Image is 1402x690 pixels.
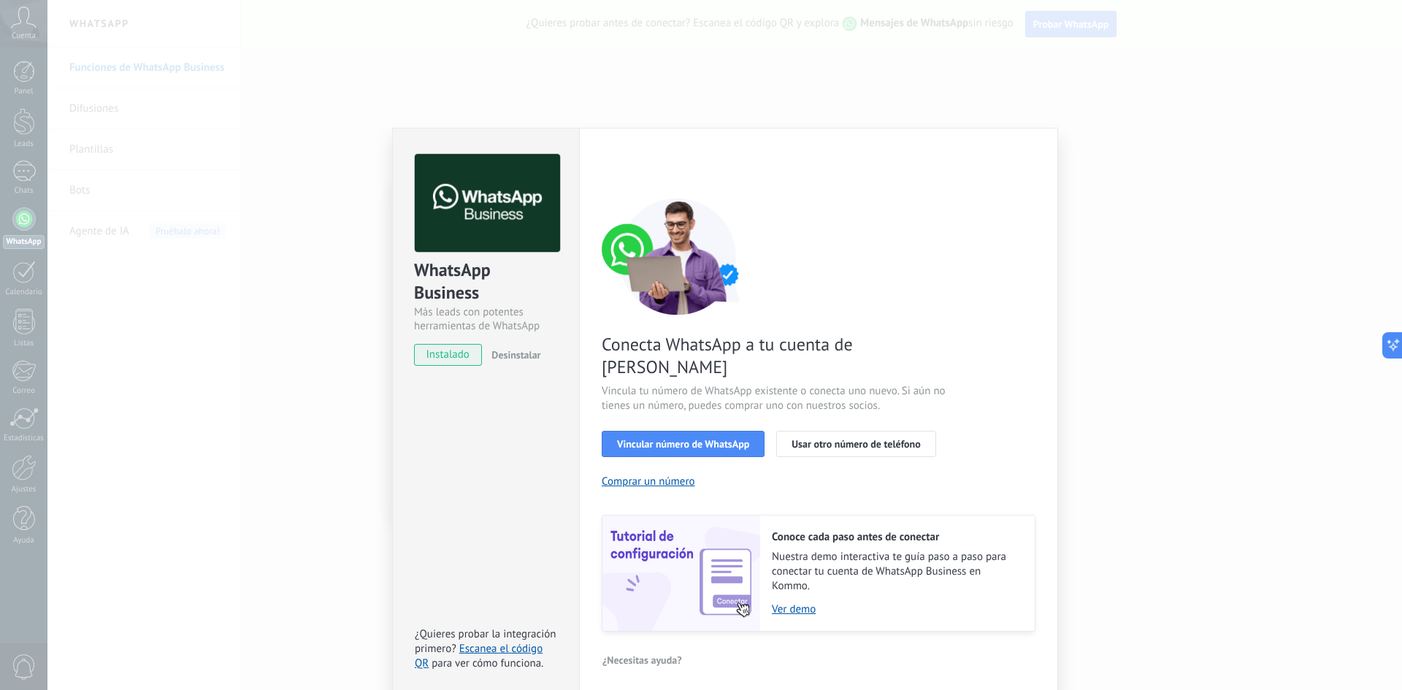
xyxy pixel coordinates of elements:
div: Más leads con potentes herramientas de WhatsApp [414,305,558,333]
span: Desinstalar [491,348,540,361]
span: Usar otro número de teléfono [792,439,920,449]
button: Desinstalar [486,344,540,366]
h2: Conoce cada paso antes de conectar [772,530,1020,544]
a: Ver demo [772,602,1020,616]
span: Vincular número de WhatsApp [617,439,749,449]
button: ¿Necesitas ayuda? [602,649,683,671]
button: Comprar un número [602,475,695,488]
img: connect number [602,198,755,315]
button: Vincular número de WhatsApp [602,431,765,457]
img: logo_main.png [415,154,560,253]
span: ¿Quieres probar la integración primero? [415,627,556,656]
a: Escanea el código QR [415,642,543,670]
span: para ver cómo funciona. [432,656,543,670]
span: Conecta WhatsApp a tu cuenta de [PERSON_NAME] [602,333,949,378]
span: instalado [415,344,481,366]
button: Usar otro número de teléfono [776,431,935,457]
span: Vincula tu número de WhatsApp existente o conecta uno nuevo. Si aún no tienes un número, puedes c... [602,384,949,413]
span: Nuestra demo interactiva te guía paso a paso para conectar tu cuenta de WhatsApp Business en Kommo. [772,550,1020,594]
div: WhatsApp Business [414,258,558,305]
span: ¿Necesitas ayuda? [602,655,682,665]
